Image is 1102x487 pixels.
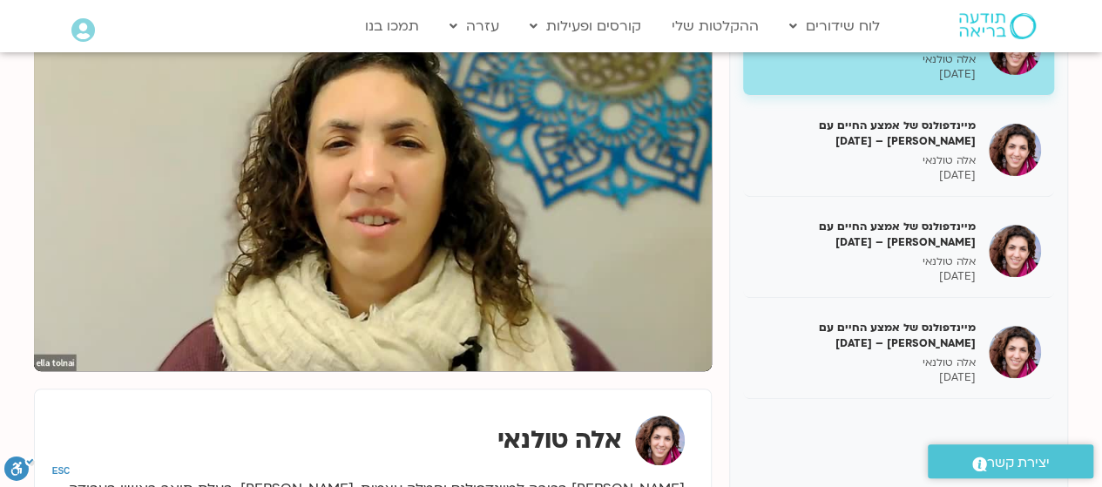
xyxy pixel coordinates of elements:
p: אלה טולנאי [756,52,976,67]
p: אלה טולנאי [756,153,976,168]
a: קורסים ופעילות [521,10,650,43]
a: ההקלטות שלי [663,10,767,43]
p: [DATE] [756,269,976,284]
span: יצירת קשר [987,451,1050,475]
h5: מיינדפולנס של אמצע החיים עם [PERSON_NAME] – [DATE] [756,118,976,149]
p: [DATE] [756,67,976,82]
a: יצירת קשר [928,444,1093,478]
p: אלה טולנאי [756,355,976,370]
p: [DATE] [756,370,976,385]
img: מיינדפולנס של אמצע החיים עם אלה טולנאי – 24/03/25 [989,225,1041,277]
img: מיינדפולנס של אמצע החיים עם אלה טולנאי – 07/04/25 [989,326,1041,378]
img: מיינדפולנס של אמצע החיים עם אלה טולנאי – 17/03/25 [989,124,1041,176]
h5: מיינדפולנס של אמצע החיים עם [PERSON_NAME] – [DATE] [756,219,976,250]
img: תודעה בריאה [959,13,1036,39]
p: אלה טולנאי [756,254,976,269]
a: לוח שידורים [781,10,889,43]
p: [DATE] [756,168,976,183]
h5: מיינדפולנס של אמצע החיים עם [PERSON_NAME] – [DATE] [756,320,976,351]
strong: אלה טולנאי [497,423,622,457]
img: אלה טולנאי [635,416,685,465]
a: תמכו בנו [356,10,428,43]
a: עזרה [441,10,508,43]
